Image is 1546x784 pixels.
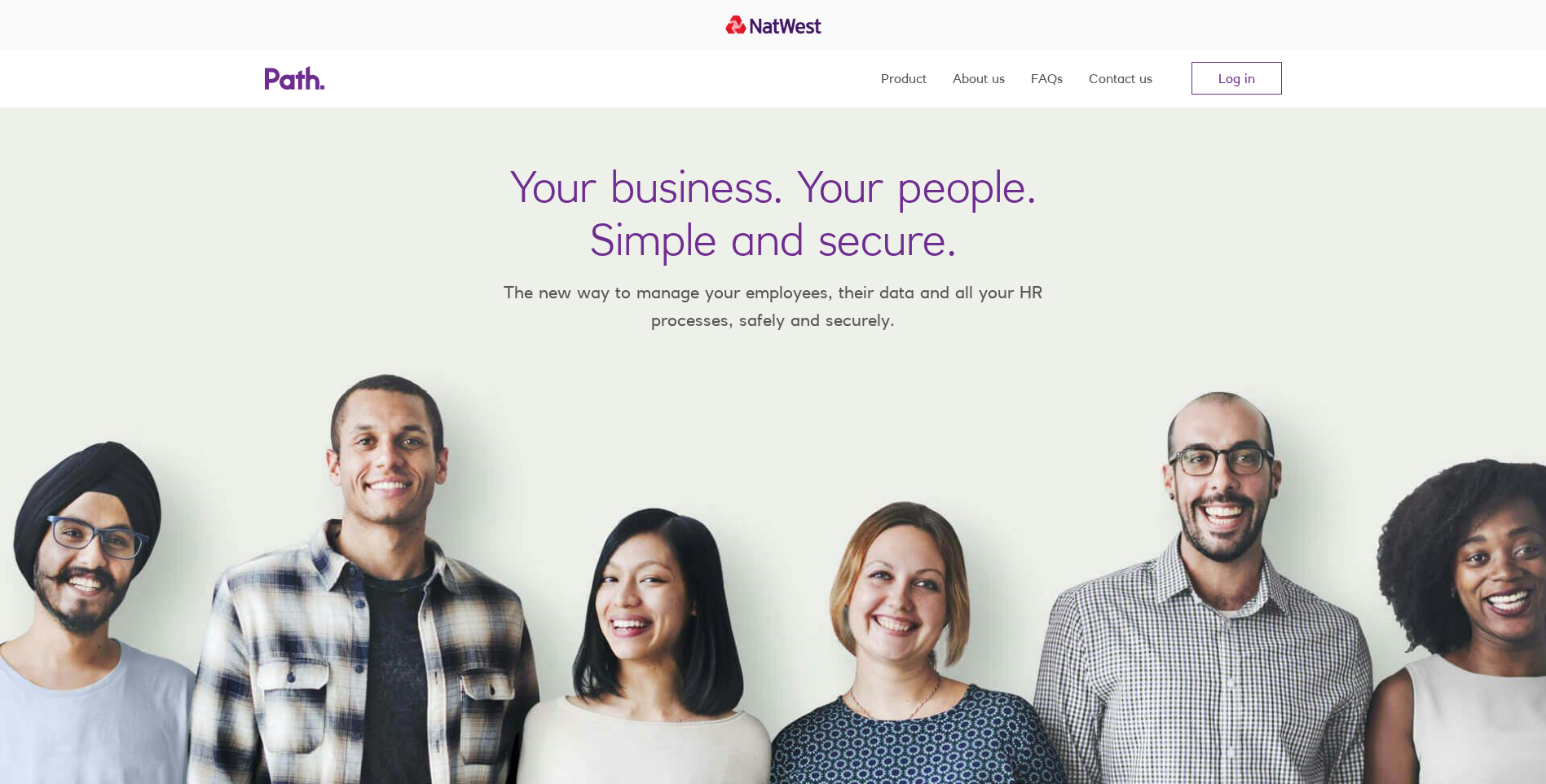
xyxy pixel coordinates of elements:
a: Log in [1191,62,1282,95]
a: Contact us [1089,49,1152,108]
p: The new way to manage your employees, their data and all your HR processes, safely and securely. [480,279,1067,333]
a: About us [953,49,1005,108]
a: FAQs [1031,49,1063,108]
a: Product [881,49,927,108]
h1: Your business. Your people. Simple and secure. [510,160,1037,266]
